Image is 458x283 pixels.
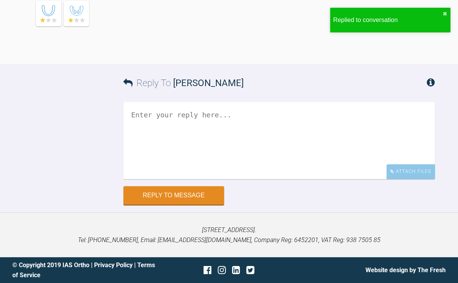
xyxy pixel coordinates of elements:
[333,15,443,25] div: Replied to conversation
[443,11,447,17] button: close
[94,261,133,269] a: Privacy Policy
[12,261,155,279] a: Terms of Service
[386,164,435,179] div: Attach Files
[365,266,446,274] a: Website design by The Fresh
[123,76,244,90] h3: Reply To
[173,78,244,88] span: [PERSON_NAME]
[12,260,157,280] div: © Copyright 2019 IAS Ortho | |
[123,186,224,205] button: Reply to Message
[12,225,446,245] p: [STREET_ADDRESS]. Tel: [PHONE_NUMBER], Email: [EMAIL_ADDRESS][DOMAIN_NAME], Company Reg: 6452201,...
